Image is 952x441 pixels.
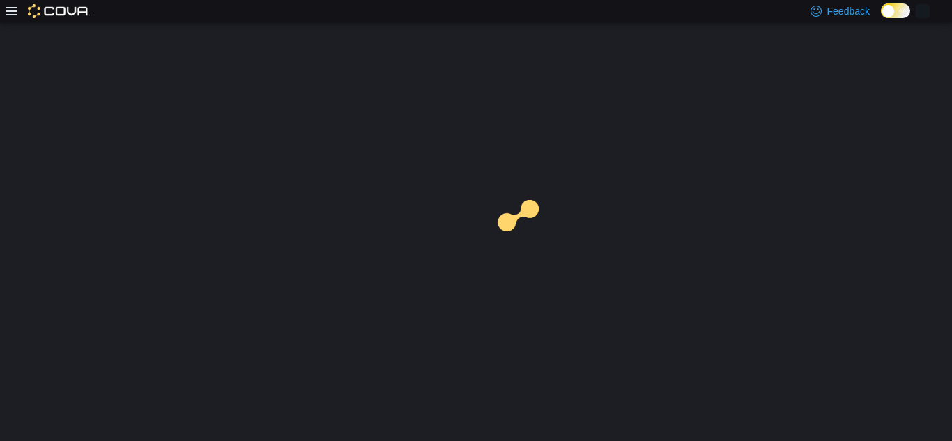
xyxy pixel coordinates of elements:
img: cova-loader [476,189,581,294]
input: Dark Mode [881,3,910,18]
span: Dark Mode [881,18,882,19]
img: Cova [28,4,90,18]
span: Feedback [827,4,870,18]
